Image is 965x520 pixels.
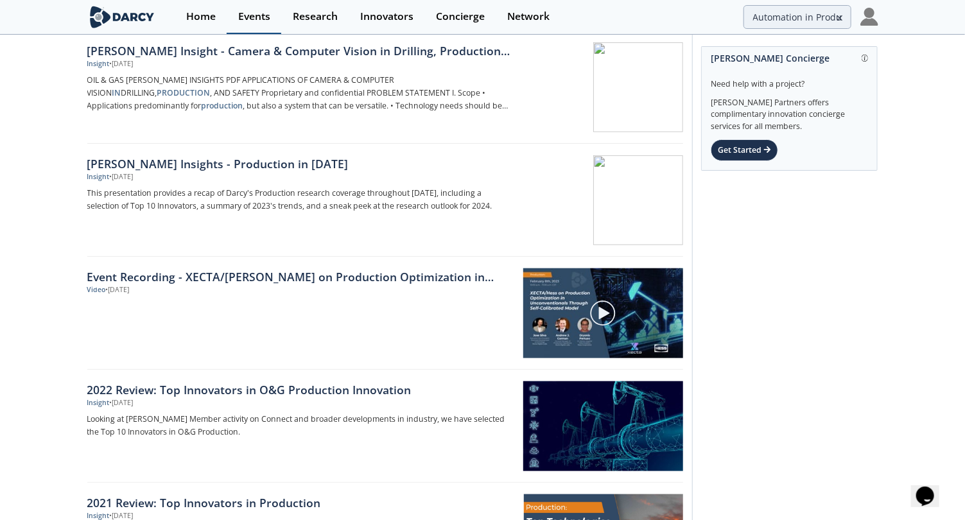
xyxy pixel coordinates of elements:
input: Advanced Search [743,5,851,29]
img: play-chapters-gray.svg [589,300,616,327]
strong: IN [112,87,121,98]
div: [PERSON_NAME] Insight - Camera & Computer Vision in Drilling, Production, and Safety [87,42,512,59]
img: information.svg [862,55,869,62]
a: Event Recording - XECTA/[PERSON_NAME] on Production Optimization in Unconventionals Through Self-... [87,268,514,285]
img: logo-wide.svg [87,6,157,28]
div: Home [186,12,216,22]
div: Events [238,12,270,22]
div: Network [507,12,550,22]
div: Insight [87,172,110,182]
a: [PERSON_NAME] Insights - Production in [DATE] Insight •[DATE] This presentation provides a recap ... [87,144,683,257]
a: [PERSON_NAME] Insight - Camera & Computer Vision in Drilling, Production, and Safety Insight •[DA... [87,31,683,144]
div: • [DATE] [106,285,130,295]
div: Innovators [360,12,413,22]
iframe: chat widget [911,469,952,507]
strong: production [202,100,243,111]
div: • [DATE] [110,398,134,408]
div: Insight [87,59,110,69]
div: 2021 Review: Top Innovators in Production [87,494,512,511]
div: [PERSON_NAME] Concierge [711,47,868,69]
div: • [DATE] [110,59,134,69]
p: Looking at [PERSON_NAME] Member activity on Connect and broader developments in industry, we have... [87,413,512,438]
a: 2022 Review: Top Innovators in O&G Production Innovation Insight •[DATE] Looking at [PERSON_NAME]... [87,370,683,483]
p: OIL & GAS [PERSON_NAME] INSIGHTS PDF APPLICATIONS OF CAMERA & COMPUTER VISION DRILLING, , AND SAF... [87,74,512,112]
div: Concierge [436,12,485,22]
img: Profile [860,8,878,26]
div: • [DATE] [110,172,134,182]
p: This presentation provides a recap of Darcy's Production research coverage throughout [DATE], inc... [87,187,512,212]
div: 2022 Review: Top Innovators in O&G Production Innovation [87,381,512,398]
div: Get Started [711,139,778,161]
div: Video [87,285,106,295]
div: [PERSON_NAME] Partners offers complimentary innovation concierge services for all members. [711,90,868,132]
strong: PRODUCTION [157,87,211,98]
div: Need help with a project? [711,69,868,90]
div: [PERSON_NAME] Insights - Production in [DATE] [87,155,512,172]
div: Insight [87,398,110,408]
div: Research [293,12,338,22]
